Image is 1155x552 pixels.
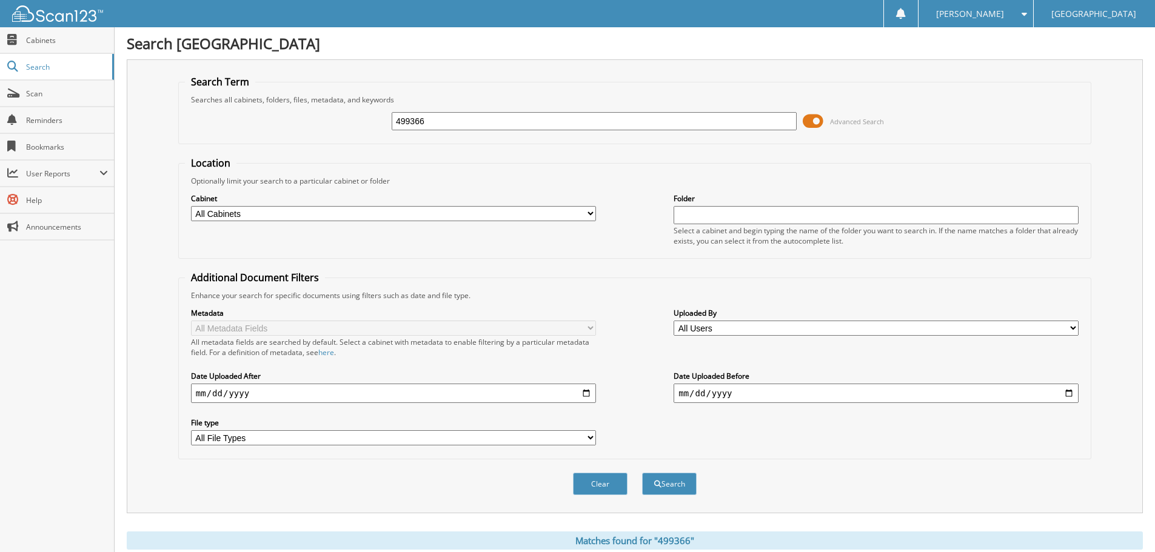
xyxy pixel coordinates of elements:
[127,33,1143,53] h1: Search [GEOGRAPHIC_DATA]
[26,62,106,72] span: Search
[191,371,596,381] label: Date Uploaded After
[191,417,596,428] label: File type
[318,347,334,357] a: here
[185,75,255,88] legend: Search Term
[26,88,108,99] span: Scan
[191,193,596,204] label: Cabinet
[674,371,1079,381] label: Date Uploaded Before
[642,473,697,495] button: Search
[674,308,1079,318] label: Uploaded By
[185,271,325,284] legend: Additional Document Filters
[26,142,108,152] span: Bookmarks
[674,193,1079,204] label: Folder
[26,222,108,232] span: Announcements
[936,10,1004,18] span: [PERSON_NAME]
[26,168,99,179] span: User Reports
[26,195,108,205] span: Help
[185,156,236,170] legend: Location
[674,384,1079,403] input: end
[12,5,103,22] img: scan123-logo-white.svg
[185,176,1085,186] div: Optionally limit your search to a particular cabinet or folder
[191,337,596,357] div: All metadata fields are searched by default. Select a cabinet with metadata to enable filtering b...
[191,308,596,318] label: Metadata
[1051,10,1136,18] span: [GEOGRAPHIC_DATA]
[26,35,108,45] span: Cabinets
[185,95,1085,105] div: Searches all cabinets, folders, files, metadata, and keywords
[191,384,596,403] input: start
[185,290,1085,301] div: Enhance your search for specific documents using filters such as date and file type.
[573,473,628,495] button: Clear
[674,225,1079,246] div: Select a cabinet and begin typing the name of the folder you want to search in. If the name match...
[127,531,1143,550] div: Matches found for "499366"
[26,115,108,125] span: Reminders
[830,117,884,126] span: Advanced Search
